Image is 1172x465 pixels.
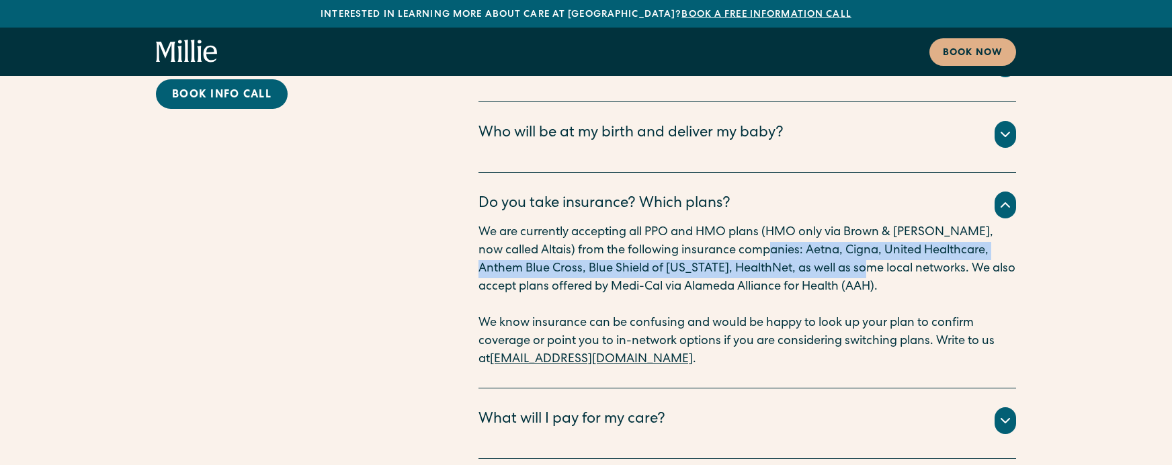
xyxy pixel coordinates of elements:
p: We know insurance can be confusing and would be happy to look up your plan to confirm coverage or... [478,314,1016,369]
a: home [156,40,218,64]
a: Book info call [156,79,288,109]
div: Who will be at my birth and deliver my baby? [478,123,784,145]
div: Book info call [172,87,271,103]
div: Do you take insurance? Which plans? [478,194,730,216]
p: We are currently accepting all PPO and HMO plans (HMO only via Brown & [PERSON_NAME], now called ... [478,224,1016,296]
div: Book now [943,46,1003,60]
a: Book now [929,38,1016,66]
a: Book a free information call [681,10,851,19]
div: What will I pay for my care? [478,409,665,431]
p: ‍ [478,296,1016,314]
a: [EMAIL_ADDRESS][DOMAIN_NAME] [490,353,693,366]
